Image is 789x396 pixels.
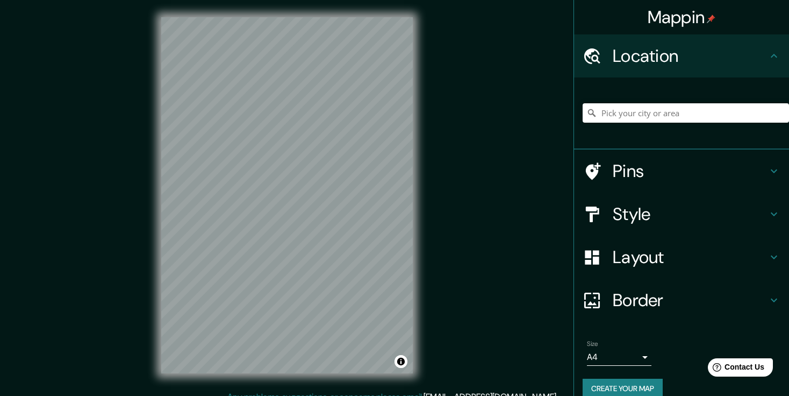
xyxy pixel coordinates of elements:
img: pin-icon.png [707,15,715,23]
iframe: Help widget launcher [693,354,777,384]
div: Pins [574,150,789,193]
h4: Layout [613,246,768,268]
h4: Style [613,203,768,225]
h4: Border [613,289,768,311]
div: A4 [587,349,651,366]
button: Toggle attribution [394,355,407,368]
div: Layout [574,236,789,279]
h4: Mappin [648,6,716,28]
div: Location [574,34,789,77]
input: Pick your city or area [583,103,789,123]
h4: Pins [613,160,768,182]
div: Style [574,193,789,236]
canvas: Map [161,17,413,373]
label: Size [587,340,598,349]
div: Border [574,279,789,322]
h4: Location [613,45,768,67]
